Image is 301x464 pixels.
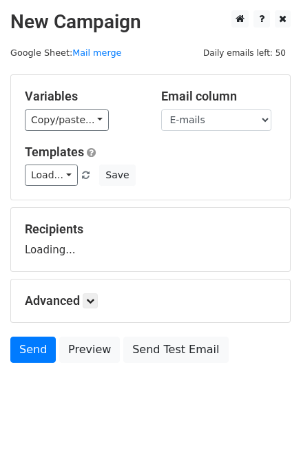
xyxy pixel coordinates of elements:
[72,48,121,58] a: Mail merge
[161,89,277,104] h5: Email column
[25,165,78,186] a: Load...
[198,48,291,58] a: Daily emails left: 50
[25,145,84,159] a: Templates
[123,337,228,363] a: Send Test Email
[59,337,120,363] a: Preview
[198,45,291,61] span: Daily emails left: 50
[25,293,276,308] h5: Advanced
[25,89,141,104] h5: Variables
[10,337,56,363] a: Send
[10,48,121,58] small: Google Sheet:
[10,10,291,34] h2: New Campaign
[25,109,109,131] a: Copy/paste...
[99,165,135,186] button: Save
[25,222,276,257] div: Loading...
[25,222,276,237] h5: Recipients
